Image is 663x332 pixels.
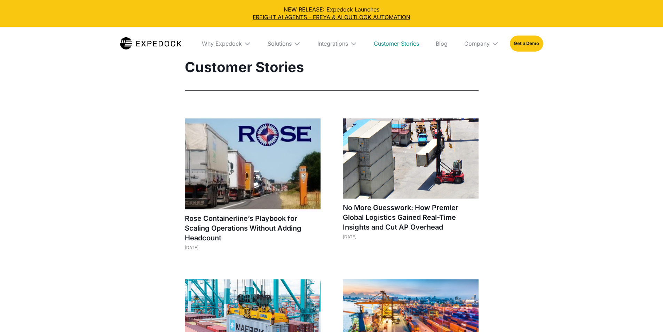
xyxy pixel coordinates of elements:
h1: Rose Containerline’s Playbook for Scaling Operations Without Adding Headcount [185,214,321,243]
a: Customer Stories [368,27,425,60]
h1: Customer Stories [185,59,479,76]
a: FREIGHT AI AGENTS - FREYA & AI OUTLOOK AUTOMATION [6,13,657,21]
div: Why Expedock [196,27,256,60]
div: Integrations [312,27,363,60]
div: Company [464,40,490,47]
div: [DATE] [343,234,479,239]
a: Rose Containerline’s Playbook for Scaling Operations Without Adding Headcount[DATE] [185,118,321,257]
div: Solutions [268,40,292,47]
div: Solutions [262,27,306,60]
div: [DATE] [185,245,321,250]
a: No More Guesswork: How Premier Global Logistics Gained Real-Time Insights and Cut AP Overhead[DATE] [343,118,479,246]
a: Get a Demo [510,36,543,52]
div: NEW RELEASE: Expedock Launches [6,6,657,21]
div: Integrations [317,40,348,47]
h1: No More Guesswork: How Premier Global Logistics Gained Real-Time Insights and Cut AP Overhead [343,203,479,232]
a: Blog [430,27,453,60]
div: Why Expedock [202,40,242,47]
div: Company [459,27,504,60]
